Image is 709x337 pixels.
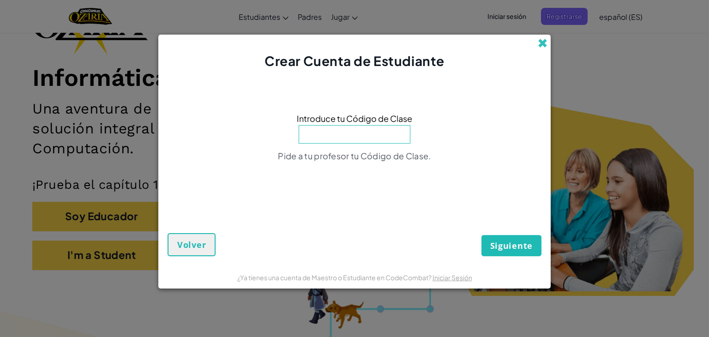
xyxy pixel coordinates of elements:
[168,233,216,256] button: Volver
[177,239,206,250] span: Volver
[264,53,445,69] span: Crear Cuenta de Estudiante
[297,112,412,125] span: Introduce tu Código de Clase
[237,273,433,282] span: ¿Ya tienes una cuenta de Maestro o Estudiante en CodeCombat?
[278,150,431,161] span: Pide a tu profesor tu Código de Clase.
[490,240,533,251] span: Siguiente
[433,273,472,282] a: Iniciar Sesión
[481,235,541,256] button: Siguiente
